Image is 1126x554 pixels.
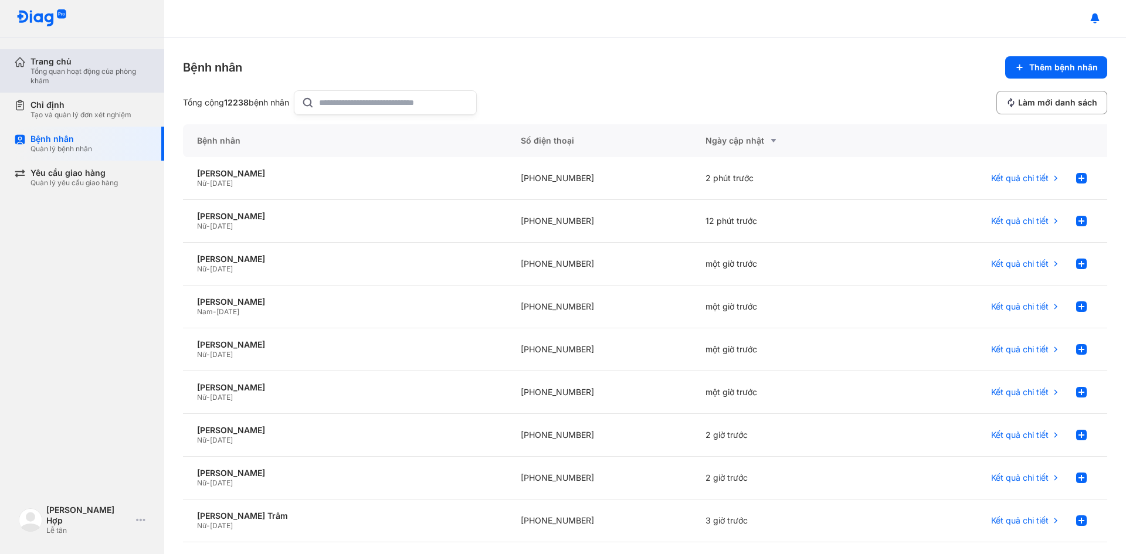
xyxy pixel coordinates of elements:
div: [PHONE_NUMBER] [507,286,691,328]
span: [DATE] [210,521,233,530]
div: [PHONE_NUMBER] [507,243,691,286]
div: [PHONE_NUMBER] [507,457,691,499]
div: [PERSON_NAME] [197,468,493,478]
div: Tạo và quản lý đơn xét nghiệm [30,110,131,120]
span: Nữ [197,179,206,188]
div: Quản lý bệnh nhân [30,144,92,154]
div: [PERSON_NAME] [197,254,493,264]
div: Trang chủ [30,56,150,67]
div: [PERSON_NAME] [197,382,493,393]
div: [PHONE_NUMBER] [507,157,691,200]
div: Yêu cầu giao hàng [30,168,118,178]
span: - [206,222,210,230]
div: 3 giờ trước [691,499,876,542]
span: - [213,307,216,316]
span: Kết quả chi tiết [991,473,1049,483]
div: Chỉ định [30,100,131,110]
span: [DATE] [216,307,239,316]
span: Nữ [197,393,206,402]
span: Nữ [197,436,206,444]
span: [DATE] [210,350,233,359]
div: Tổng quan hoạt động của phòng khám [30,67,150,86]
div: [PERSON_NAME] [197,211,493,222]
span: Nữ [197,521,206,530]
div: [PERSON_NAME] Hợp [46,505,131,526]
span: [DATE] [210,264,233,273]
span: - [206,264,210,273]
span: Nữ [197,350,206,359]
span: Kết quả chi tiết [991,387,1049,397]
div: Số điện thoại [507,124,691,157]
div: [PERSON_NAME] [197,168,493,179]
div: [PERSON_NAME] [197,297,493,307]
button: Thêm bệnh nhân [1005,56,1107,79]
span: Nữ [197,222,206,230]
div: Bệnh nhân [183,59,242,76]
div: 12 phút trước [691,200,876,243]
span: [DATE] [210,179,233,188]
div: Tổng cộng bệnh nhân [183,97,289,108]
div: 2 phút trước [691,157,876,200]
div: Ngày cập nhật [706,134,862,148]
span: Thêm bệnh nhân [1029,62,1098,73]
span: - [206,350,210,359]
span: Kết quả chi tiết [991,515,1049,526]
span: 12238 [224,97,249,107]
span: [DATE] [210,436,233,444]
span: Kết quả chi tiết [991,173,1049,183]
div: 2 giờ trước [691,414,876,457]
span: [DATE] [210,478,233,487]
span: - [206,436,210,444]
span: Nam [197,307,213,316]
span: Kết quả chi tiết [991,259,1049,269]
div: một giờ trước [691,371,876,414]
span: - [206,521,210,530]
span: - [206,478,210,487]
div: một giờ trước [691,286,876,328]
span: [DATE] [210,222,233,230]
div: [PHONE_NUMBER] [507,499,691,542]
div: Bệnh nhân [30,134,92,144]
img: logo [16,9,67,28]
img: logo [19,508,42,532]
span: Kết quả chi tiết [991,216,1049,226]
div: [PHONE_NUMBER] [507,414,691,457]
span: Kết quả chi tiết [991,301,1049,312]
button: Làm mới danh sách [996,91,1107,114]
div: [PHONE_NUMBER] [507,328,691,371]
div: một giờ trước [691,328,876,371]
div: một giờ trước [691,243,876,286]
span: - [206,179,210,188]
div: [PERSON_NAME] [197,425,493,436]
div: Lễ tân [46,526,131,535]
span: Nữ [197,478,206,487]
span: Kết quả chi tiết [991,344,1049,355]
span: - [206,393,210,402]
span: [DATE] [210,393,233,402]
div: [PHONE_NUMBER] [507,371,691,414]
div: Quản lý yêu cầu giao hàng [30,178,118,188]
span: Nữ [197,264,206,273]
div: [PERSON_NAME] Trâm [197,511,493,521]
div: [PERSON_NAME] [197,339,493,350]
div: [PHONE_NUMBER] [507,200,691,243]
span: Kết quả chi tiết [991,430,1049,440]
div: Bệnh nhân [183,124,507,157]
span: Làm mới danh sách [1018,97,1097,108]
div: 2 giờ trước [691,457,876,499]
